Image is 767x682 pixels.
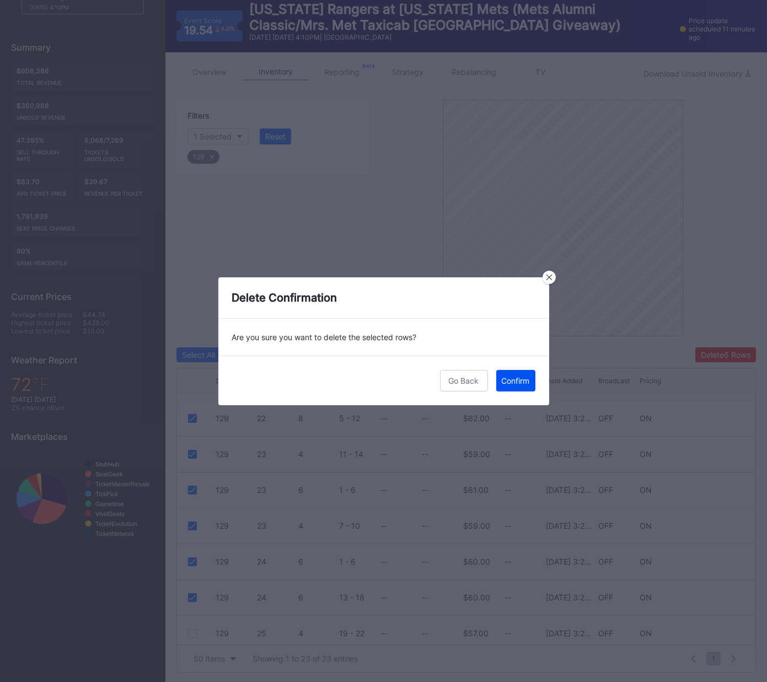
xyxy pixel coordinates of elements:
div: Go Back [449,376,479,385]
div: Confirm [502,376,530,385]
button: Go Back [440,370,488,391]
button: Confirm [496,370,535,391]
div: Are you sure you want to delete the selected rows? [218,319,549,356]
div: Delete Confirmation [218,277,549,319]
